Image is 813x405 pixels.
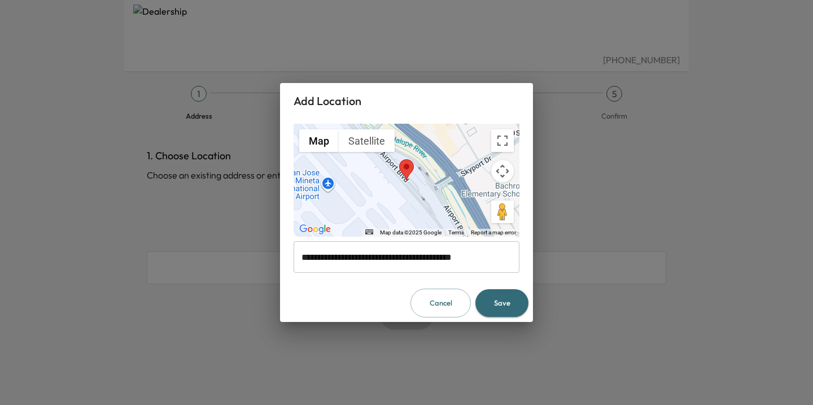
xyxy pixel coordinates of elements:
a: Terms (opens in new tab) [448,229,464,236]
button: Show street map [299,129,339,152]
button: Cancel [410,289,471,317]
button: Toggle fullscreen view [491,129,514,152]
h2: Add Location [280,83,533,119]
img: Google [296,222,334,237]
a: Report a map error [471,229,516,236]
button: Show satellite imagery [339,129,395,152]
button: Drag Pegman onto the map to open Street View [491,201,514,223]
button: Keyboard shortcuts [365,229,373,234]
button: Map camera controls [491,160,514,182]
span: Map data ©2025 Google [380,229,442,236]
a: Open this area in Google Maps (opens a new window) [296,222,334,237]
button: Save [475,289,528,317]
